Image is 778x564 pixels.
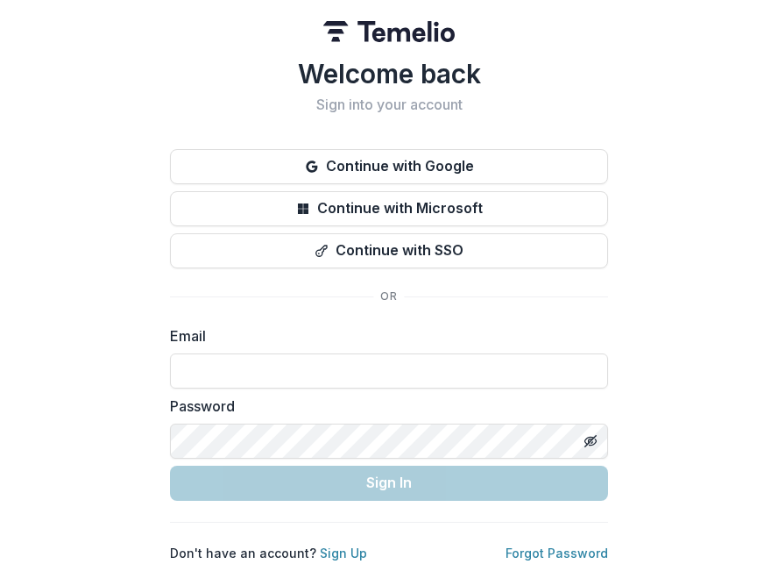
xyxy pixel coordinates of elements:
button: Continue with Microsoft [170,191,608,226]
img: Temelio [323,21,455,42]
label: Password [170,396,598,417]
a: Sign Up [320,546,367,560]
button: Continue with Google [170,149,608,184]
h2: Sign into your account [170,96,608,113]
a: Forgot Password [506,546,608,560]
p: Don't have an account? [170,544,367,562]
button: Continue with SSO [170,233,608,268]
button: Sign In [170,466,608,501]
label: Email [170,325,598,346]
button: Toggle password visibility [576,427,605,455]
h1: Welcome back [170,58,608,89]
